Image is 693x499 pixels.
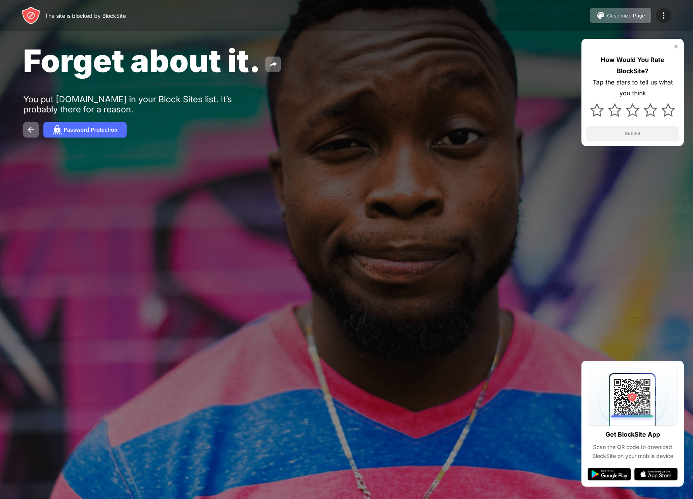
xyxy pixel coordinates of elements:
[53,125,62,134] img: password.svg
[586,126,679,141] button: Submit
[268,60,278,69] img: share.svg
[64,127,117,133] div: Password Protection
[608,103,621,117] img: star.svg
[588,468,631,480] img: google-play.svg
[596,11,605,20] img: pallet.svg
[23,94,263,114] div: You put [DOMAIN_NAME] in your Block Sites list. It’s probably there for a reason.
[586,77,679,99] div: Tap the stars to tell us what you think
[673,43,679,50] img: rate-us-close.svg
[607,13,645,19] div: Customize Page
[590,8,651,23] button: Customize Page
[626,103,639,117] img: star.svg
[659,11,668,20] img: menu-icon.svg
[23,42,261,79] span: Forget about it.
[588,367,678,426] img: qrcode.svg
[634,468,678,480] img: app-store.svg
[45,12,126,19] div: The site is blocked by BlockSite
[588,443,678,460] div: Scan the QR code to download BlockSite on your mobile device
[43,122,127,138] button: Password Protection
[590,103,604,117] img: star.svg
[26,125,36,134] img: back.svg
[662,103,675,117] img: star.svg
[605,429,660,440] div: Get BlockSite App
[644,103,657,117] img: star.svg
[586,54,679,77] div: How Would You Rate BlockSite?
[22,6,40,25] img: header-logo.svg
